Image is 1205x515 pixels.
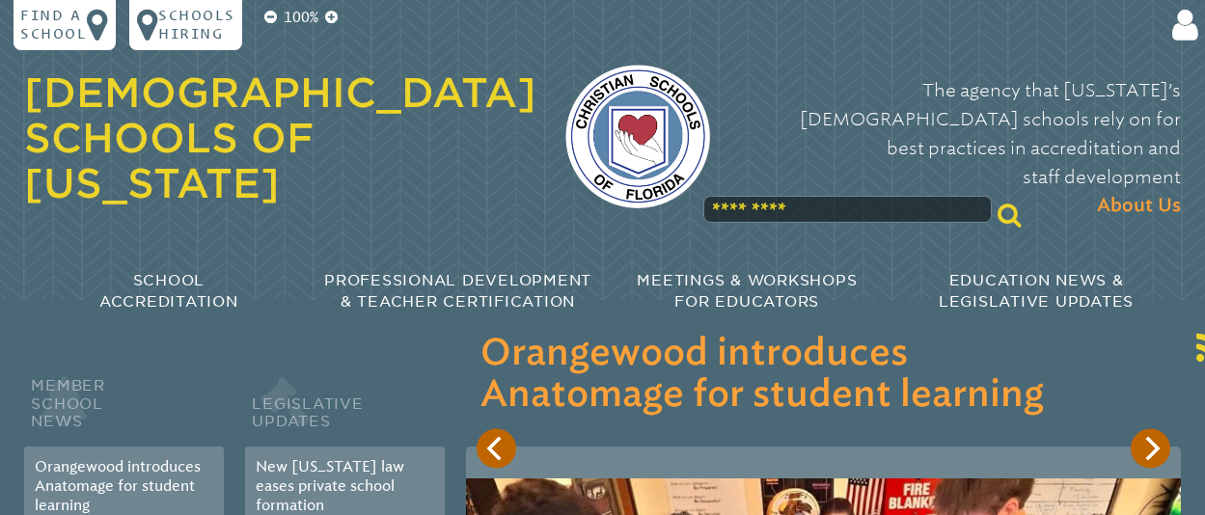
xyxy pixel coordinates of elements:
h2: Legislative Updates [245,372,445,447]
span: Professional Development & Teacher Certification [324,272,591,311]
a: New [US_STATE] law eases private school formation [256,458,404,514]
span: Meetings & Workshops for Educators [637,272,857,311]
button: Next [1131,428,1170,468]
a: Orangewood introduces Anatomage for student learning [35,458,201,514]
button: Previous [477,428,516,468]
p: Find a school [20,7,87,42]
p: 100% [280,7,321,28]
span: About Us [1097,192,1181,221]
h3: Orangewood introduces Anatomage for student learning [480,333,1166,416]
a: [DEMOGRAPHIC_DATA] Schools of [US_STATE] [24,68,536,208]
img: csf-logo-web-colors.png [565,65,710,209]
p: Schools Hiring [158,7,235,42]
h2: Member School News [24,372,224,447]
span: Education News & Legislative Updates [939,272,1134,311]
span: School Accreditation [99,272,238,311]
p: The agency that [US_STATE]’s [DEMOGRAPHIC_DATA] schools rely on for best practices in accreditati... [739,76,1181,221]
